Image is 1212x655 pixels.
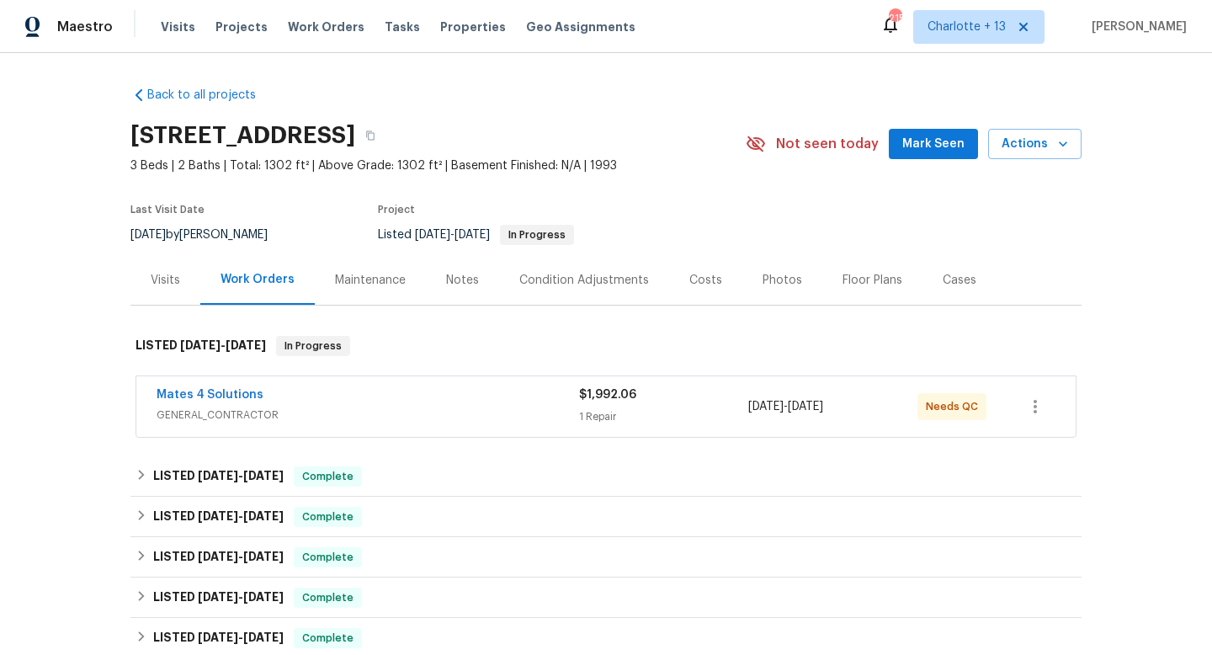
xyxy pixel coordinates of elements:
span: Listed [378,229,574,241]
span: [DATE] [130,229,166,241]
button: Mark Seen [889,129,978,160]
span: Tasks [385,21,420,33]
span: Complete [295,549,360,566]
span: Actions [1002,134,1068,155]
span: - [198,470,284,482]
div: Visits [151,272,180,289]
span: [DATE] [243,470,284,482]
span: [DATE] [243,551,284,562]
div: Photos [763,272,802,289]
div: by [PERSON_NAME] [130,225,288,245]
h6: LISTED [153,628,284,648]
button: Actions [988,129,1082,160]
span: Complete [295,589,360,606]
span: Charlotte + 13 [928,19,1006,35]
span: [DATE] [180,339,221,351]
span: Complete [295,509,360,525]
span: Last Visit Date [130,205,205,215]
div: LISTED [DATE]-[DATE]Complete [130,578,1082,618]
span: Complete [295,468,360,485]
span: - [180,339,266,351]
span: Mark Seen [902,134,965,155]
span: Complete [295,630,360,647]
h6: LISTED [136,336,266,356]
span: [DATE] [243,631,284,643]
span: Visits [161,19,195,35]
div: 1 Repair [579,408,748,425]
div: 215 [889,10,901,27]
div: Work Orders [221,271,295,288]
span: [DATE] [243,591,284,603]
span: - [198,551,284,562]
span: Properties [440,19,506,35]
div: Costs [689,272,722,289]
div: Notes [446,272,479,289]
span: Maestro [57,19,113,35]
span: $1,992.06 [579,389,636,401]
h6: LISTED [153,507,284,527]
span: Not seen today [776,136,879,152]
span: [DATE] [748,401,784,413]
h6: LISTED [153,466,284,487]
span: [DATE] [198,551,238,562]
span: [PERSON_NAME] [1085,19,1187,35]
span: [DATE] [198,510,238,522]
span: - [748,398,823,415]
div: LISTED [DATE]-[DATE]Complete [130,497,1082,537]
span: - [415,229,490,241]
span: [DATE] [788,401,823,413]
span: - [198,631,284,643]
span: [DATE] [243,510,284,522]
h6: LISTED [153,588,284,608]
div: Maintenance [335,272,406,289]
span: [DATE] [415,229,450,241]
span: [DATE] [198,470,238,482]
div: Floor Plans [843,272,902,289]
a: Mates 4 Solutions [157,389,263,401]
span: In Progress [502,230,572,240]
span: [DATE] [198,631,238,643]
span: [DATE] [198,591,238,603]
div: Cases [943,272,976,289]
h6: LISTED [153,547,284,567]
h2: [STREET_ADDRESS] [130,127,355,144]
a: Back to all projects [130,87,292,104]
div: LISTED [DATE]-[DATE]Complete [130,456,1082,497]
span: In Progress [278,338,348,354]
span: - [198,510,284,522]
span: Geo Assignments [526,19,635,35]
span: Projects [215,19,268,35]
span: Project [378,205,415,215]
span: Needs QC [926,398,985,415]
span: 3 Beds | 2 Baths | Total: 1302 ft² | Above Grade: 1302 ft² | Basement Finished: N/A | 1993 [130,157,746,174]
span: [DATE] [226,339,266,351]
div: LISTED [DATE]-[DATE]In Progress [130,319,1082,373]
span: [DATE] [454,229,490,241]
div: Condition Adjustments [519,272,649,289]
div: LISTED [DATE]-[DATE]Complete [130,537,1082,578]
span: - [198,591,284,603]
button: Copy Address [355,120,385,151]
span: Work Orders [288,19,364,35]
span: GENERAL_CONTRACTOR [157,407,579,423]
